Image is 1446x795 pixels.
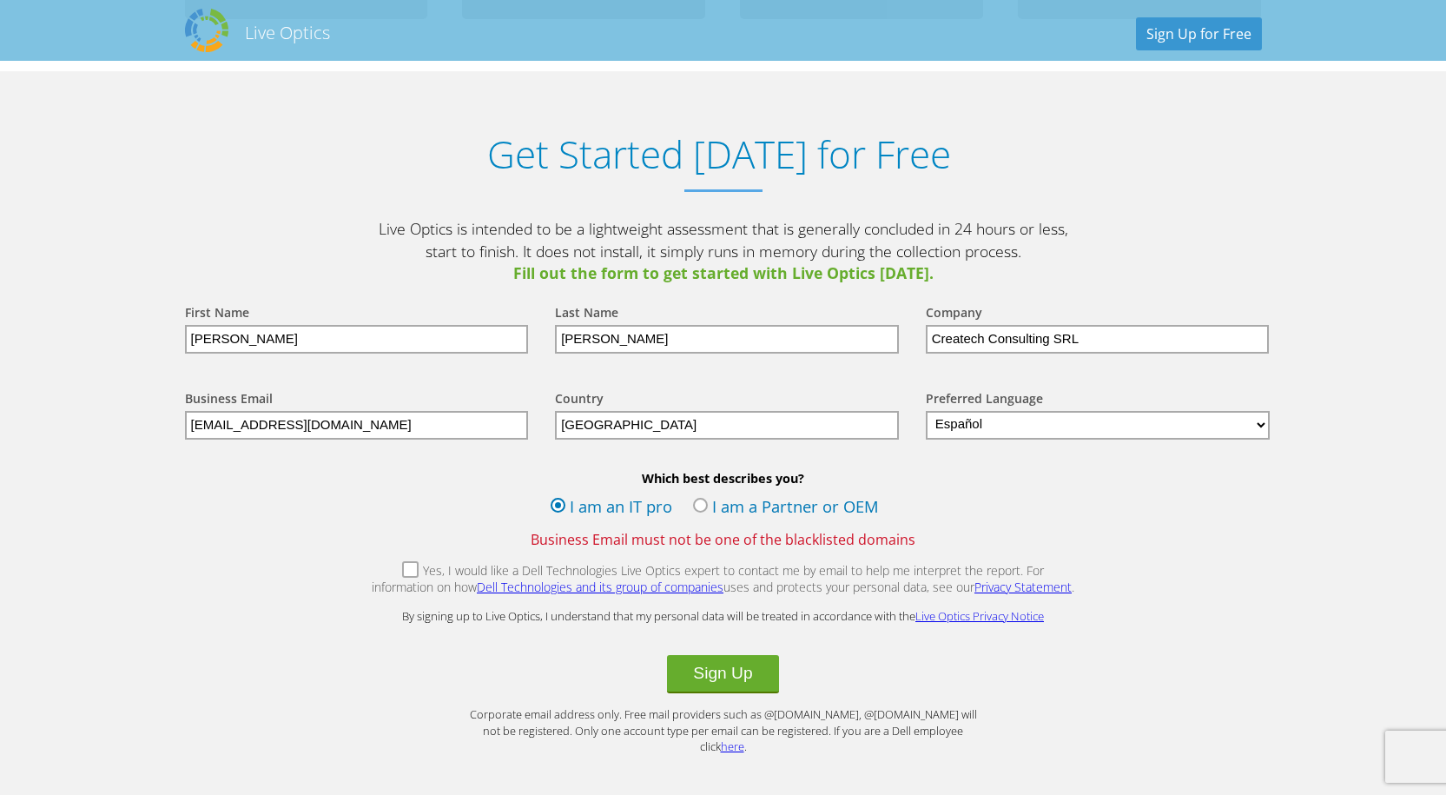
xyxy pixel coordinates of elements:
[185,304,249,325] label: First Name
[974,579,1072,595] a: Privacy Statement
[371,562,1076,600] label: Yes, I would like a Dell Technologies Live Optics expert to contact me by email to help me interp...
[376,262,1071,285] span: Fill out the form to get started with Live Optics [DATE].
[477,579,723,595] a: Dell Technologies and its group of companies
[667,655,778,693] button: Sign Up
[185,390,273,411] label: Business Email
[168,530,1279,549] span: Business Email must not be one of the blacklisted domains
[555,390,604,411] label: Country
[376,608,1071,625] p: By signing up to Live Optics, I understand that my personal data will be treated in accordance wi...
[555,411,899,440] input: Start typing to search for a country
[1136,17,1262,50] a: Sign Up for Free
[185,9,228,52] img: Dell Dpack
[721,739,744,754] a: here
[551,495,672,521] label: I am an IT pro
[693,495,879,521] label: I am a Partner or OEM
[168,470,1279,487] b: Which best describes you?
[926,390,1043,411] label: Preferred Language
[555,304,618,325] label: Last Name
[926,304,982,325] label: Company
[168,132,1271,176] h1: Get Started [DATE] for Free
[376,218,1071,285] p: Live Optics is intended to be a lightweight assessment that is generally concluded in 24 hours or...
[915,608,1044,624] a: Live Optics Privacy Notice
[463,706,984,755] p: Corporate email address only. Free mail providers such as @[DOMAIN_NAME], @[DOMAIN_NAME] will not...
[245,21,330,44] h2: Live Optics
